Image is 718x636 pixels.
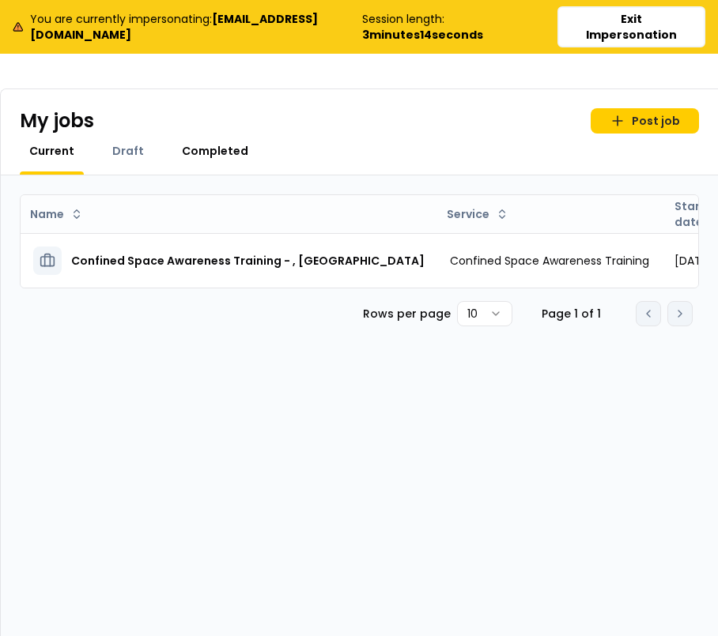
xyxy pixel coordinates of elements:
span: Confined Space Awareness Training [450,253,649,269]
a: Current [20,143,84,159]
button: Name [24,201,89,227]
span: Service [447,206,489,222]
b: [EMAIL_ADDRESS][DOMAIN_NAME] [30,11,318,43]
p: Rows per page [363,306,451,322]
span: [DATE] [675,253,712,269]
b: 3 minutes 14 seconds [362,27,483,43]
h1: My jobs [20,108,94,134]
span: You are currently impersonating: [30,11,363,43]
a: Post job [591,108,699,134]
span: Draft [112,143,144,159]
div: Page 1 of 1 [531,306,610,322]
span: Completed [182,143,248,159]
a: Draft [103,143,153,159]
div: Session length: [362,11,532,43]
h3: Confined Space Awareness Training - , [GEOGRAPHIC_DATA] [71,246,425,275]
button: Exit Impersonation [557,6,705,47]
span: Name [30,206,64,222]
button: Service [440,201,515,227]
span: Current [29,143,74,159]
a: Completed [172,143,258,159]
